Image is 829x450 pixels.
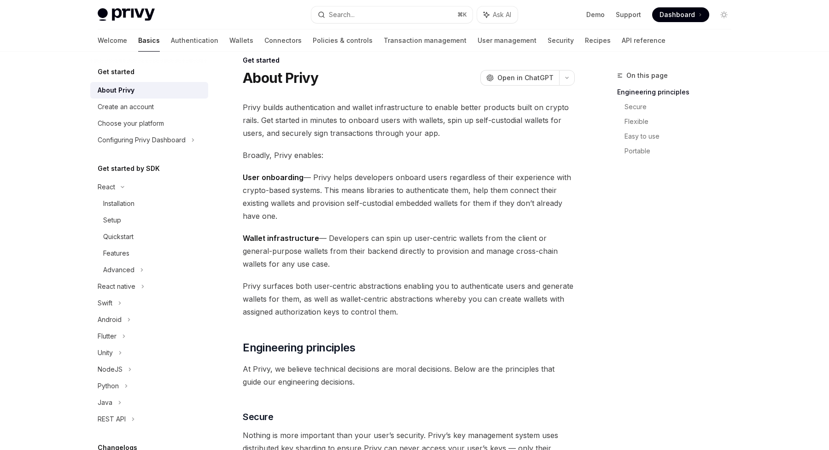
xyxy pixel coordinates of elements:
[622,29,666,52] a: API reference
[243,56,575,65] div: Get started
[329,9,355,20] div: Search...
[90,115,208,132] a: Choose your platform
[103,264,134,275] div: Advanced
[243,234,319,243] strong: Wallet infrastructure
[243,410,273,423] span: Secure
[548,29,574,52] a: Security
[457,11,467,18] span: ⌘ K
[497,73,554,82] span: Open in ChatGPT
[103,231,134,242] div: Quickstart
[98,397,112,408] div: Java
[243,280,575,318] span: Privy surfaces both user-centric abstractions enabling you to authenticate users and generate wal...
[229,29,253,52] a: Wallets
[264,29,302,52] a: Connectors
[493,10,511,19] span: Ask AI
[98,8,155,21] img: light logo
[98,134,186,146] div: Configuring Privy Dashboard
[138,29,160,52] a: Basics
[477,6,518,23] button: Ask AI
[243,70,318,86] h1: About Privy
[90,195,208,212] a: Installation
[625,129,739,144] a: Easy to use
[311,6,473,23] button: Search...⌘K
[660,10,695,19] span: Dashboard
[90,82,208,99] a: About Privy
[90,99,208,115] a: Create an account
[717,7,731,22] button: Toggle dark mode
[90,212,208,228] a: Setup
[243,362,575,388] span: At Privy, we believe technical decisions are moral decisions. Below are the principles that guide...
[98,314,122,325] div: Android
[626,70,668,81] span: On this page
[243,232,575,270] span: — Developers can spin up user-centric wallets from the client or general-purpose wallets from the...
[384,29,467,52] a: Transaction management
[171,29,218,52] a: Authentication
[616,10,641,19] a: Support
[625,144,739,158] a: Portable
[103,215,121,226] div: Setup
[103,248,129,259] div: Features
[243,340,355,355] span: Engineering principles
[98,163,160,174] h5: Get started by SDK
[480,70,559,86] button: Open in ChatGPT
[90,228,208,245] a: Quickstart
[98,101,154,112] div: Create an account
[98,380,119,392] div: Python
[652,7,709,22] a: Dashboard
[90,245,208,262] a: Features
[98,29,127,52] a: Welcome
[625,99,739,114] a: Secure
[243,173,304,182] strong: User onboarding
[98,181,115,193] div: React
[585,29,611,52] a: Recipes
[313,29,373,52] a: Policies & controls
[98,331,117,342] div: Flutter
[98,118,164,129] div: Choose your platform
[98,281,135,292] div: React native
[103,198,134,209] div: Installation
[98,414,126,425] div: REST API
[243,149,575,162] span: Broadly, Privy enables:
[625,114,739,129] a: Flexible
[98,347,113,358] div: Unity
[98,66,134,77] h5: Get started
[98,298,112,309] div: Swift
[243,101,575,140] span: Privy builds authentication and wallet infrastructure to enable better products built on crypto r...
[586,10,605,19] a: Demo
[98,85,134,96] div: About Privy
[617,85,739,99] a: Engineering principles
[98,364,123,375] div: NodeJS
[478,29,537,52] a: User management
[243,171,575,222] span: — Privy helps developers onboard users regardless of their experience with crypto-based systems. ...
